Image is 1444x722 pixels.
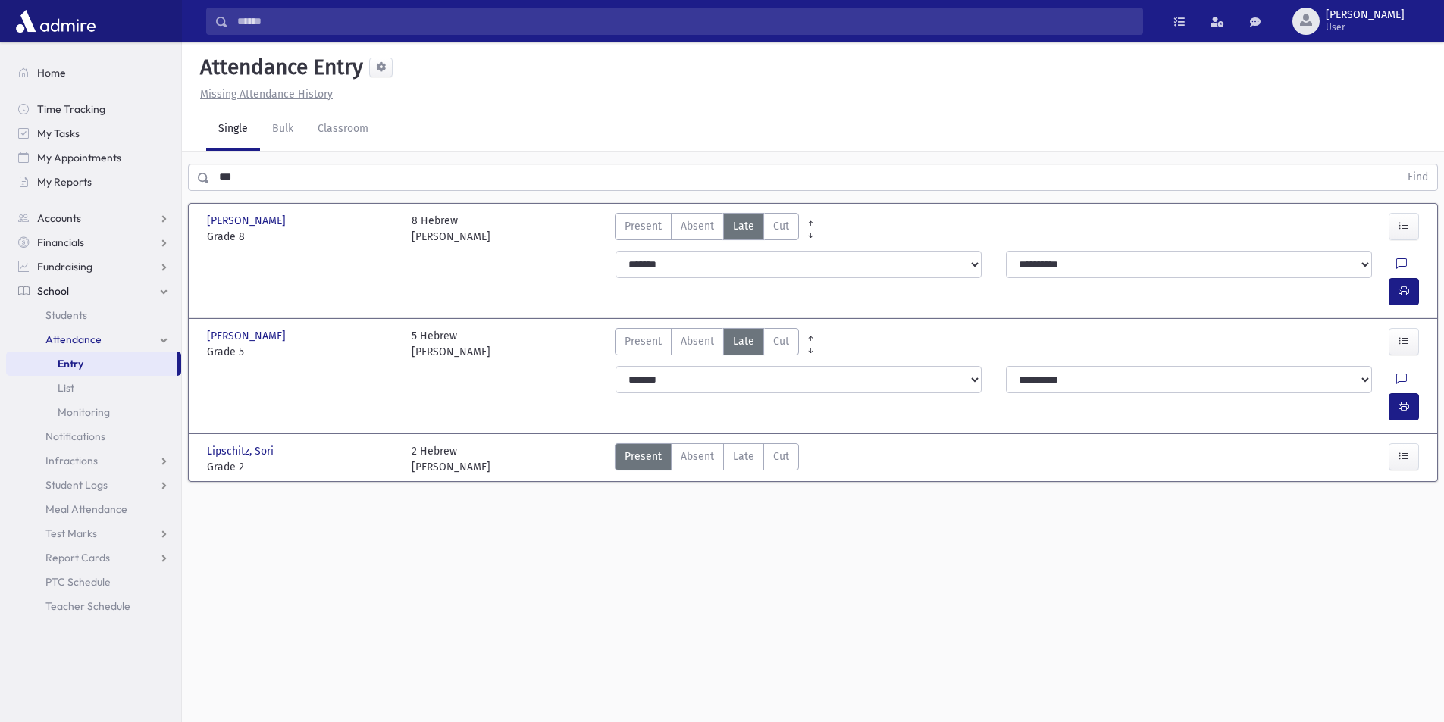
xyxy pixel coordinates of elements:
a: Fundraising [6,255,181,279]
img: AdmirePro [12,6,99,36]
span: Students [45,308,87,322]
span: Lipschitz, Sori [207,443,277,459]
span: Attendance [45,333,102,346]
div: AttTypes [615,328,799,360]
div: AttTypes [615,213,799,245]
a: Classroom [305,108,381,151]
a: Accounts [6,206,181,230]
span: PTC Schedule [45,575,111,589]
a: Financials [6,230,181,255]
a: Student Logs [6,473,181,497]
span: Cut [773,218,789,234]
a: Entry [6,352,177,376]
a: Monitoring [6,400,181,424]
a: Students [6,303,181,327]
span: Meal Attendance [45,502,127,516]
span: My Tasks [37,127,80,140]
div: AttTypes [615,443,799,475]
span: Infractions [45,454,98,467]
span: Absent [681,333,714,349]
span: [PERSON_NAME] [1326,9,1405,21]
span: Late [733,449,754,464]
h5: Attendance Entry [194,55,363,80]
span: Teacher Schedule [45,599,130,613]
span: My Reports [37,175,92,189]
a: My Appointments [6,145,181,170]
span: Notifications [45,430,105,443]
span: User [1326,21,1405,33]
a: Meal Attendance [6,497,181,521]
span: Late [733,218,754,234]
a: Home [6,61,181,85]
div: 8 Hebrew [PERSON_NAME] [412,213,490,245]
span: Time Tracking [37,102,105,116]
span: Fundraising [37,260,92,273]
span: Entry [58,357,83,370]
a: Attendance [6,327,181,352]
span: Report Cards [45,551,110,564]
span: My Appointments [37,151,121,164]
span: List [58,381,74,395]
a: My Tasks [6,121,181,145]
span: Absent [681,218,714,234]
span: Home [37,66,66,80]
u: Missing Attendance History [200,88,333,101]
input: Search [228,8,1142,35]
span: Monitoring [58,405,110,419]
a: Time Tracking [6,97,181,121]
span: Absent [681,449,714,464]
a: List [6,376,181,400]
span: Student Logs [45,478,108,492]
span: School [37,284,69,298]
span: Present [625,218,662,234]
span: Financials [37,236,84,249]
span: Accounts [37,211,81,225]
a: My Reports [6,170,181,194]
div: 5 Hebrew [PERSON_NAME] [412,328,490,360]
a: School [6,279,181,303]
a: Bulk [260,108,305,151]
a: Infractions [6,449,181,473]
span: Cut [773,449,789,464]
a: Report Cards [6,545,181,570]
span: Grade 8 [207,229,396,245]
a: Single [206,108,260,151]
span: Present [625,449,662,464]
div: 2 Hebrew [PERSON_NAME] [412,443,490,475]
span: Late [733,333,754,349]
span: [PERSON_NAME] [207,328,289,344]
a: Test Marks [6,521,181,545]
a: Notifications [6,424,181,449]
span: [PERSON_NAME] [207,213,289,229]
span: Grade 5 [207,344,396,360]
a: Teacher Schedule [6,594,181,618]
a: Missing Attendance History [194,88,333,101]
button: Find [1399,164,1437,190]
a: PTC Schedule [6,570,181,594]
span: Cut [773,333,789,349]
span: Grade 2 [207,459,396,475]
span: Test Marks [45,527,97,540]
span: Present [625,333,662,349]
